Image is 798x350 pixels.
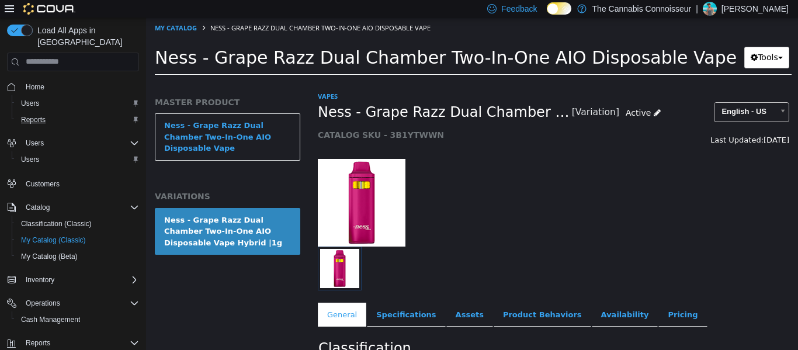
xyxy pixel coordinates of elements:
[2,175,144,192] button: Customers
[21,219,92,228] span: Classification (Classic)
[446,285,512,310] a: Availability
[12,248,144,265] button: My Catalog (Beta)
[703,2,717,16] div: Joey Sytsma
[721,2,789,16] p: [PERSON_NAME]
[21,315,80,324] span: Cash Management
[564,118,617,127] span: Last Updated:
[21,336,139,350] span: Reports
[2,295,144,311] button: Operations
[16,217,139,231] span: Classification (Classic)
[172,74,192,83] a: Vapes
[16,249,82,264] a: My Catalog (Beta)
[16,153,139,167] span: Users
[172,322,643,340] h2: Classification
[16,153,44,167] a: Users
[172,141,259,229] img: 150
[9,6,51,15] a: My Catalog
[16,113,50,127] a: Reports
[598,29,643,51] button: Tools
[21,155,39,164] span: Users
[221,285,299,310] a: Specifications
[426,91,473,100] small: [Variation]
[26,203,50,212] span: Catalog
[12,311,144,328] button: Cash Management
[16,217,96,231] a: Classification (Classic)
[26,179,60,189] span: Customers
[18,197,145,231] div: Ness - Grape Razz Dual Chamber Two-In-One AIO Disposable Vape Hybrid |1g
[16,249,139,264] span: My Catalog (Beta)
[16,96,139,110] span: Users
[26,275,54,285] span: Inventory
[2,135,144,151] button: Users
[480,91,505,100] span: Active
[33,25,139,48] span: Load All Apps in [GEOGRAPHIC_DATA]
[12,216,144,232] button: Classification (Classic)
[21,80,49,94] a: Home
[12,112,144,128] button: Reports
[21,79,139,94] span: Home
[26,82,44,92] span: Home
[21,115,46,124] span: Reports
[16,96,44,110] a: Users
[172,285,220,310] a: General
[16,113,139,127] span: Reports
[300,285,347,310] a: Assets
[21,200,54,214] button: Catalog
[696,2,698,16] p: |
[547,2,571,15] input: Dark Mode
[21,273,139,287] span: Inventory
[2,272,144,288] button: Inventory
[592,2,692,16] p: The Cannabis Connoisseur
[21,136,139,150] span: Users
[21,176,139,190] span: Customers
[16,313,139,327] span: Cash Management
[501,3,537,15] span: Feedback
[348,285,445,310] a: Product Behaviors
[9,79,154,90] h5: MASTER PRODUCT
[21,235,86,245] span: My Catalog (Classic)
[21,273,59,287] button: Inventory
[21,336,55,350] button: Reports
[2,78,144,95] button: Home
[21,252,78,261] span: My Catalog (Beta)
[21,200,139,214] span: Catalog
[21,99,39,108] span: Users
[12,232,144,248] button: My Catalog (Classic)
[23,3,75,15] img: Cova
[12,95,144,112] button: Users
[9,30,591,50] span: Ness - Grape Razz Dual Chamber Two-In-One AIO Disposable Vape
[16,233,91,247] a: My Catalog (Classic)
[617,118,643,127] span: [DATE]
[9,174,154,184] h5: VARIATIONS
[568,85,627,103] span: English - US
[64,6,284,15] span: Ness - Grape Razz Dual Chamber Two-In-One AIO Disposable Vape
[26,338,50,348] span: Reports
[26,299,60,308] span: Operations
[16,233,139,247] span: My Catalog (Classic)
[2,199,144,216] button: Catalog
[12,151,144,168] button: Users
[21,296,65,310] button: Operations
[9,96,154,143] a: Ness - Grape Razz Dual Chamber Two-In-One AIO Disposable Vape
[172,112,521,123] h5: CATALOG SKU - 3B1YTWWN
[21,136,48,150] button: Users
[21,296,139,310] span: Operations
[16,313,85,327] a: Cash Management
[26,138,44,148] span: Users
[172,86,426,104] span: Ness - Grape Razz Dual Chamber Two-In-One AIO Disposable Vape Hybrid |1g
[568,85,643,105] a: English - US
[512,285,561,310] a: Pricing
[21,177,64,191] a: Customers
